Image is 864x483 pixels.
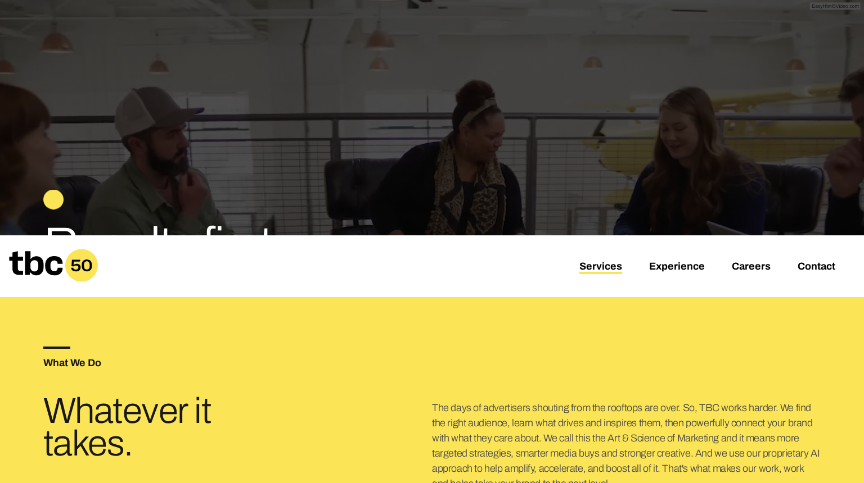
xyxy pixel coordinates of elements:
a: Services [579,261,622,274]
a: Experience [649,261,705,274]
a: Careers [732,261,771,274]
h5: What We Do [43,358,432,368]
a: Contact [798,261,835,274]
a: Home [9,274,98,286]
h3: Whatever it takes. [43,395,303,460]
